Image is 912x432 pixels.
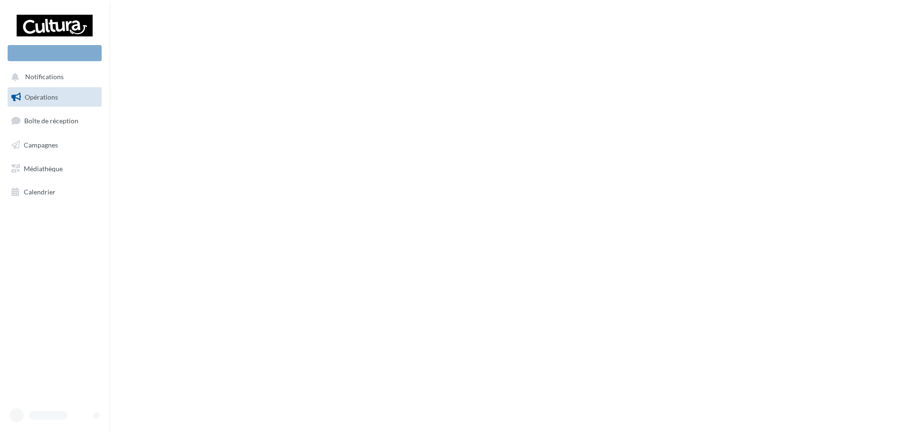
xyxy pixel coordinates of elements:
span: Médiathèque [24,164,63,172]
a: Calendrier [6,182,104,202]
span: Calendrier [24,188,56,196]
a: Boîte de réception [6,110,104,131]
a: Médiathèque [6,159,104,179]
a: Opérations [6,87,104,107]
span: Boîte de réception [24,117,78,125]
a: Campagnes [6,135,104,155]
span: Campagnes [24,141,58,149]
div: Nouvelle campagne [8,45,102,61]
span: Notifications [25,73,64,81]
span: Opérations [25,93,58,101]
